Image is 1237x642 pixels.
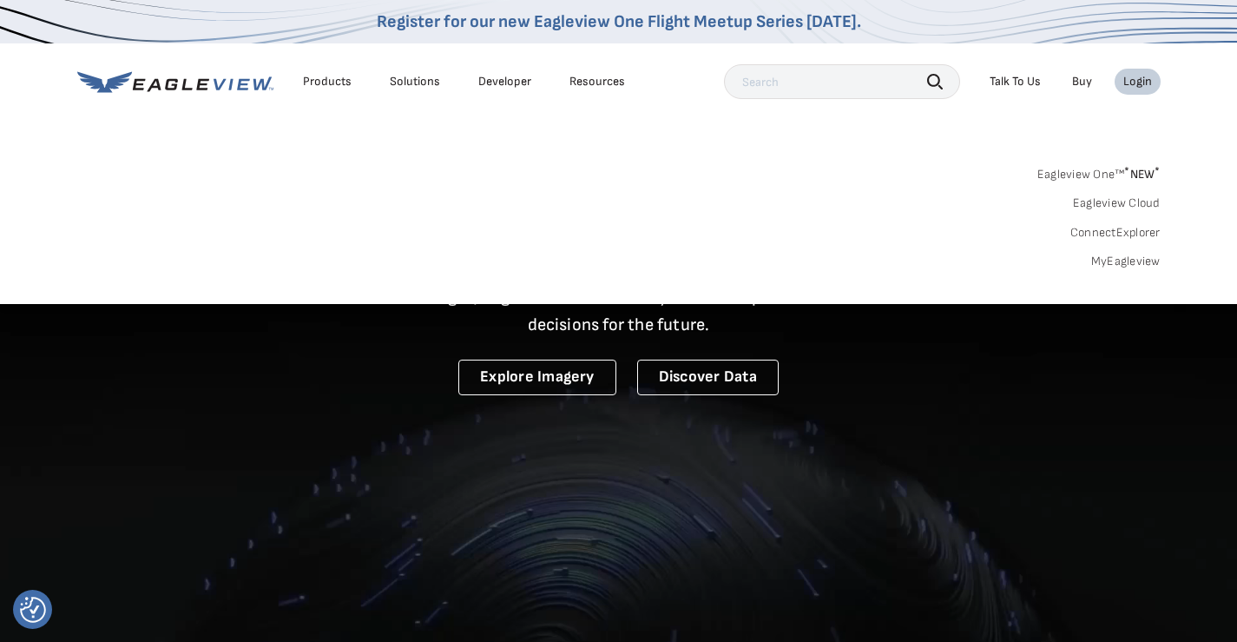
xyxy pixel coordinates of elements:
div: Login [1123,74,1152,89]
a: Register for our new Eagleview One Flight Meetup Series [DATE]. [377,11,861,32]
div: Products [303,74,352,89]
a: MyEagleview [1091,254,1161,269]
span: NEW [1124,167,1160,182]
a: Explore Imagery [458,360,616,395]
div: Resources [569,74,625,89]
input: Search [724,64,960,99]
div: Solutions [390,74,440,89]
button: Consent Preferences [20,597,46,623]
a: ConnectExplorer [1070,225,1161,241]
a: Eagleview One™*NEW* [1037,162,1161,182]
a: Buy [1072,74,1092,89]
a: Eagleview Cloud [1073,195,1161,211]
div: Talk To Us [990,74,1041,89]
a: Developer [478,74,531,89]
img: Revisit consent button [20,597,46,623]
a: Discover Data [637,360,779,395]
